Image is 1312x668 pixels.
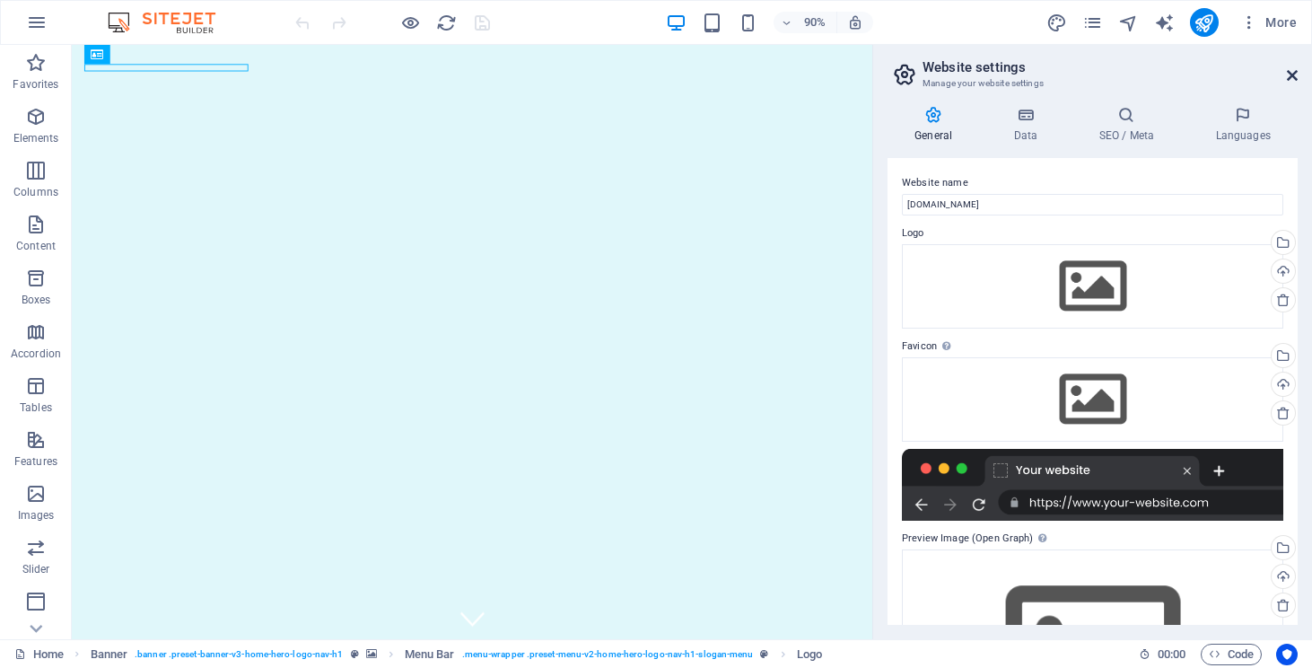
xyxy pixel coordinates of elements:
i: Navigator [1118,13,1139,33]
span: . banner .preset-banner-v3-home-hero-logo-nav-h1 [135,644,343,665]
i: Pages (Ctrl+Alt+S) [1082,13,1103,33]
span: Click to select. Double-click to edit [797,644,822,665]
button: navigator [1118,12,1140,33]
h4: General [888,106,986,144]
span: Click to select. Double-click to edit [405,644,455,665]
p: Content [16,239,56,253]
button: 90% [774,12,837,33]
p: Images [18,508,55,523]
button: Click here to leave preview mode and continue editing [399,12,421,33]
p: Elements [13,131,59,145]
p: Favorites [13,77,58,92]
i: On resize automatically adjust zoom level to fit chosen device. [847,14,863,31]
nav: breadcrumb [91,644,823,665]
a: Click to cancel selection. Double-click to open Pages [14,644,64,665]
span: . menu-wrapper .preset-menu-v2-home-hero-logo-nav-h1-slogan-menu [462,644,754,665]
button: publish [1190,8,1219,37]
h6: 90% [800,12,829,33]
h4: Data [986,106,1071,144]
i: AI Writer [1154,13,1175,33]
p: Columns [13,185,58,199]
label: Preview Image (Open Graph) [902,528,1283,549]
button: design [1046,12,1068,33]
h4: Languages [1188,106,1298,144]
i: Design (Ctrl+Alt+Y) [1046,13,1067,33]
i: This element is a customizable preset [760,649,768,659]
div: Select files from the file manager, stock photos, or upload file(s) [902,357,1283,442]
span: More [1240,13,1297,31]
p: Boxes [22,293,51,307]
i: This element contains a background [366,649,377,659]
img: Editor Logo [103,12,238,33]
p: Accordion [11,347,61,361]
p: Header [18,616,54,630]
h6: Session time [1139,644,1186,665]
span: : [1170,647,1173,661]
input: Name... [902,194,1283,215]
button: reload [435,12,457,33]
span: Code [1209,644,1254,665]
i: Reload page [436,13,457,33]
button: text_generator [1154,12,1176,33]
p: Slider [22,562,50,576]
label: Logo [902,223,1283,244]
button: Code [1201,644,1262,665]
p: Tables [20,400,52,415]
div: Select files from the file manager, stock photos, or upload file(s) [902,244,1283,329]
p: Features [14,454,57,469]
button: More [1233,8,1304,37]
button: Usercentrics [1276,644,1298,665]
h2: Website settings [923,59,1298,75]
h4: SEO / Meta [1071,106,1188,144]
button: pages [1082,12,1104,33]
i: Publish [1194,13,1214,33]
h3: Manage your website settings [923,75,1262,92]
i: This element is a customizable preset [351,649,359,659]
span: 00 00 [1158,644,1185,665]
label: Website name [902,172,1283,194]
span: Click to select. Double-click to edit [91,644,128,665]
label: Favicon [902,336,1283,357]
